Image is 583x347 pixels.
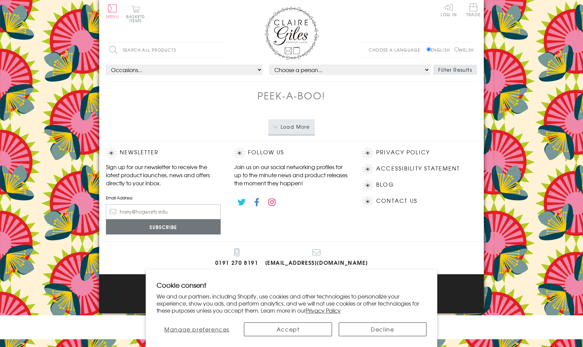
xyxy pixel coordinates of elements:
p: © 2025 . [106,296,477,302]
img: Claire Giles Greetings Cards [265,7,318,60]
p: Sign up for our newsletter to receive the latest product launches, news and offers directly to yo... [106,163,221,187]
a: Blog [376,180,394,189]
button: Load More [268,119,315,134]
p: Join us on our social networking profiles for up to the minute news and product releases the mome... [234,163,349,187]
input: harry@hogwarts.edu [106,204,221,219]
button: Filter Results [433,65,477,75]
a: Contact Us [376,196,417,206]
input: Subscribe [106,219,221,234]
a: Accessibility Statement [376,164,460,173]
a: Log In [441,3,457,17]
label: Welsh [454,47,474,53]
button: Accept [244,322,332,336]
p: We and our partners, including Shopify, use cookies and other technologies to personalize your ex... [157,293,426,314]
h2: Follow Us [234,148,349,158]
span: Manage preferences [164,325,229,333]
input: English [426,47,431,52]
button: Menu [106,4,119,19]
button: Decline [339,322,426,336]
input: Welsh [454,47,459,52]
a: Privacy Policy [376,148,430,157]
p: Choose a language: [369,47,425,53]
label: Email Address [106,195,221,201]
span: Menu [106,13,119,20]
span: 0 items [129,13,145,24]
input: Search all products [106,42,224,58]
h2: Newsletter [106,148,221,158]
label: English [426,47,453,53]
button: Manage preferences [157,322,237,336]
span: Trade [466,3,480,17]
a: 0191 270 8191 [215,248,258,267]
a: Privacy Policy [306,306,341,314]
h1: Peek-a-boo! [257,89,326,102]
h2: Cookie consent [157,280,426,290]
a: [EMAIL_ADDRESS][DOMAIN_NAME] [265,248,368,267]
a: Trade [466,3,480,18]
input: Search [217,42,224,58]
button: Basket0 items [126,5,145,23]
